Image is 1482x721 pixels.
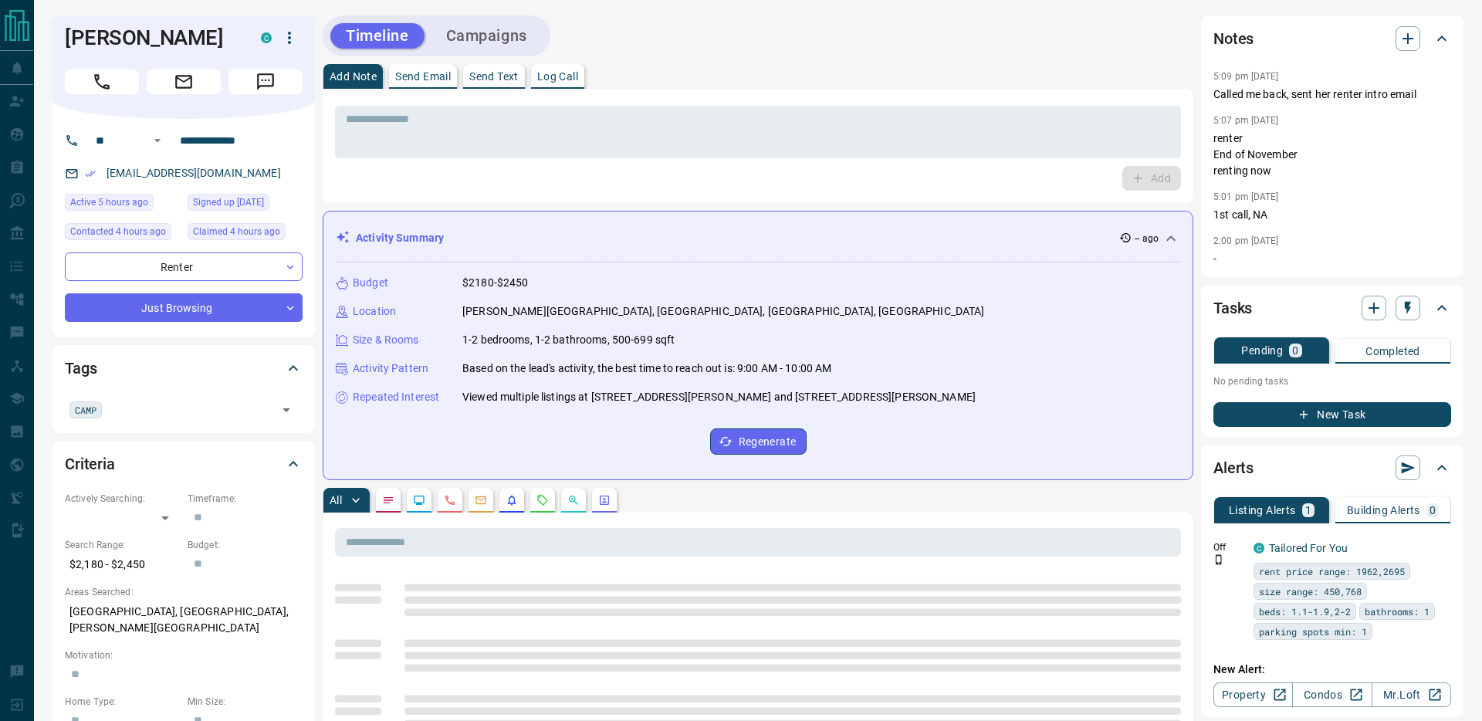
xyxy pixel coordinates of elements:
[1241,345,1283,356] p: Pending
[1213,26,1254,51] h2: Notes
[65,552,180,577] p: $2,180 - $2,450
[462,332,675,348] p: 1-2 bedrooms, 1-2 bathrooms, 500-699 sqft
[1259,604,1351,619] span: beds: 1.1-1.9,2-2
[148,131,167,150] button: Open
[1213,20,1451,57] div: Notes
[1213,682,1293,707] a: Property
[1292,682,1372,707] a: Condos
[1213,449,1451,486] div: Alerts
[353,303,396,320] p: Location
[65,293,303,322] div: Just Browsing
[710,428,807,455] button: Regenerate
[1254,543,1264,553] div: condos.ca
[1347,505,1420,516] p: Building Alerts
[1259,564,1405,579] span: rent price range: 1962,2695
[1213,296,1252,320] h2: Tasks
[462,303,984,320] p: [PERSON_NAME][GEOGRAPHIC_DATA], [GEOGRAPHIC_DATA], [GEOGRAPHIC_DATA], [GEOGRAPHIC_DATA]
[395,71,451,82] p: Send Email
[188,492,303,506] p: Timeframe:
[1213,554,1224,565] svg: Push Notification Only
[70,195,148,210] span: Active 5 hours ago
[188,223,303,245] div: Wed Oct 15 2025
[1135,232,1159,245] p: -- ago
[261,32,272,43] div: condos.ca
[1213,71,1279,82] p: 5:09 pm [DATE]
[1213,402,1451,427] button: New Task
[330,23,425,49] button: Timeline
[65,538,180,552] p: Search Range:
[356,230,444,246] p: Activity Summary
[469,71,519,82] p: Send Text
[1229,505,1296,516] p: Listing Alerts
[330,495,342,506] p: All
[567,494,580,506] svg: Opportunities
[506,494,518,506] svg: Listing Alerts
[188,695,303,709] p: Min Size:
[475,494,487,506] svg: Emails
[1372,682,1451,707] a: Mr.Loft
[65,223,180,245] div: Wed Oct 15 2025
[444,494,456,506] svg: Calls
[228,69,303,94] span: Message
[353,360,428,377] p: Activity Pattern
[85,168,96,179] svg: Email Verified
[1365,604,1430,619] span: bathrooms: 1
[65,492,180,506] p: Actively Searching:
[65,648,303,662] p: Motivation:
[193,224,280,239] span: Claimed 4 hours ago
[65,695,180,709] p: Home Type:
[1259,624,1367,639] span: parking spots min: 1
[65,252,303,281] div: Renter
[462,275,528,291] p: $2180-$2450
[353,275,388,291] p: Budget
[330,71,377,82] p: Add Note
[147,69,221,94] span: Email
[65,350,303,387] div: Tags
[1305,505,1311,516] p: 1
[1213,455,1254,480] h2: Alerts
[413,494,425,506] svg: Lead Browsing Activity
[598,494,611,506] svg: Agent Actions
[1365,346,1420,357] p: Completed
[65,356,96,381] h2: Tags
[65,194,180,215] div: Wed Oct 15 2025
[431,23,543,49] button: Campaigns
[75,402,96,418] span: CAMP
[188,538,303,552] p: Budget:
[1213,207,1451,223] p: 1st call, NA
[537,71,578,82] p: Log Call
[107,167,281,179] a: [EMAIL_ADDRESS][DOMAIN_NAME]
[462,389,976,405] p: Viewed multiple listings at [STREET_ADDRESS][PERSON_NAME] and [STREET_ADDRESS][PERSON_NAME]
[1213,86,1451,103] p: Called me back, sent her renter intro email
[1213,662,1451,678] p: New Alert:
[1259,584,1362,599] span: size range: 450,768
[1213,235,1279,246] p: 2:00 pm [DATE]
[353,389,439,405] p: Repeated Interest
[1213,115,1279,126] p: 5:07 pm [DATE]
[336,224,1180,252] div: Activity Summary-- ago
[65,445,303,482] div: Criteria
[1213,191,1279,202] p: 5:01 pm [DATE]
[70,224,166,239] span: Contacted 4 hours ago
[65,25,238,50] h1: [PERSON_NAME]
[276,399,297,421] button: Open
[1213,370,1451,393] p: No pending tasks
[65,599,303,641] p: [GEOGRAPHIC_DATA], [GEOGRAPHIC_DATA], [PERSON_NAME][GEOGRAPHIC_DATA]
[1213,130,1451,179] p: renter End of November renting now
[1213,289,1451,327] div: Tasks
[536,494,549,506] svg: Requests
[382,494,394,506] svg: Notes
[1292,345,1298,356] p: 0
[353,332,419,348] p: Size & Rooms
[1213,251,1451,267] p: -
[188,194,303,215] div: Thu Aug 28 2025
[462,360,831,377] p: Based on the lead's activity, the best time to reach out is: 9:00 AM - 10:00 AM
[65,69,139,94] span: Call
[1213,540,1244,554] p: Off
[65,585,303,599] p: Areas Searched:
[1430,505,1436,516] p: 0
[193,195,264,210] span: Signed up [DATE]
[65,452,115,476] h2: Criteria
[1269,542,1348,554] a: Tailored For You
